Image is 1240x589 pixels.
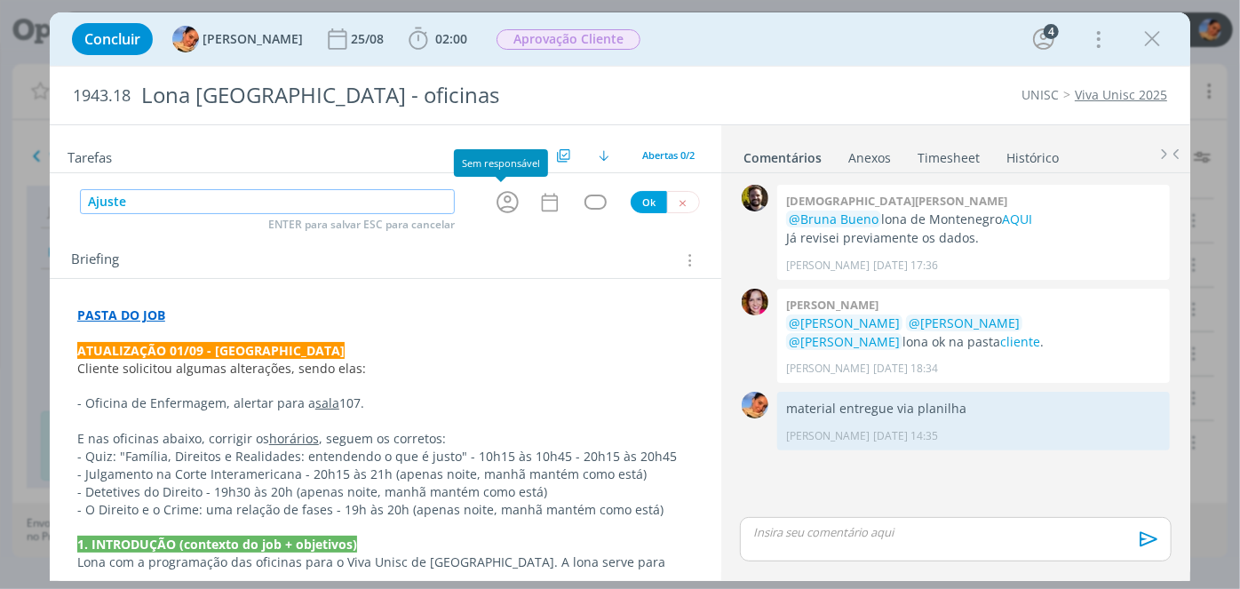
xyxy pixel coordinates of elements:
div: 25/08 [351,33,387,45]
span: @[PERSON_NAME] [789,314,900,331]
p: - Julgamento na Corte Interamericana - 20h15 às 21h (apenas noite, manhã mantém como está) [77,466,694,483]
div: 4 [1044,24,1059,39]
p: E nas oficinas abaixo, corrigir os , seguem os corretos: [77,430,694,448]
div: Lona [GEOGRAPHIC_DATA] - oficinas [134,74,704,117]
span: 1943.18 [73,86,131,106]
strong: ATUALIZAÇÃO 01/09 - [GEOGRAPHIC_DATA] [77,342,345,359]
span: ENTER para salvar ESC para cancelar [268,218,455,232]
span: [DATE] 17:36 [873,258,938,274]
button: Aprovação Cliente [496,28,641,51]
a: Histórico [1006,141,1060,167]
img: L [172,26,199,52]
p: [PERSON_NAME] [786,258,870,274]
u: sala [315,394,339,411]
div: Anexos [848,149,891,167]
button: 02:00 [404,25,472,53]
p: - O Direito e o Crime: uma relação de fases - 19h às 20h (apenas noite, manhã mantém como está) [77,501,694,519]
button: Ok [631,191,667,213]
u: horários [269,430,319,447]
span: [DATE] 18:34 [873,361,938,377]
button: 4 [1029,25,1058,53]
div: dialog [50,12,1190,581]
button: L[PERSON_NAME] [172,26,303,52]
img: L [742,392,768,418]
p: - Oficina de Enfermagem, alertar para a 107. [77,394,694,412]
span: Briefing [71,249,119,272]
p: material entregue via planilha [786,400,1161,418]
p: lona de Montenegro [786,211,1161,228]
a: Comentários [743,141,823,167]
span: [PERSON_NAME] [203,33,303,45]
img: C [742,185,768,211]
b: [DEMOGRAPHIC_DATA][PERSON_NAME] [786,193,1007,209]
p: lona ok na pasta . [786,314,1161,351]
p: - Detetives do Direito - 19h30 às 20h (apenas noite, manhã mantém como está) [77,483,694,501]
span: 02:00 [435,30,467,47]
span: Aprovação Cliente [497,29,640,50]
a: UNISC [1021,86,1059,103]
span: @[PERSON_NAME] [909,314,1020,331]
span: Tarefas [68,145,112,166]
a: AQUI [1002,211,1032,227]
a: Timesheet [917,141,981,167]
div: Sem responsável [454,149,548,177]
p: - Quiz: "Família, Direitos e Realidades: entendendo o que é justo" - 10h15 às 10h45 - 20h15 às 20h45 [77,448,694,466]
span: Concluir [84,32,140,46]
p: [PERSON_NAME] [786,428,870,444]
a: Viva Unisc 2025 [1075,86,1167,103]
img: B [742,289,768,315]
span: Abertas 0/2 [642,148,695,162]
a: cliente [1000,333,1040,350]
span: @[PERSON_NAME] [789,333,900,350]
span: Cliente solicitou algumas alterações, sendo elas: [77,360,366,377]
span: [DATE] 14:35 [873,428,938,444]
img: arrow-down.svg [599,150,609,161]
span: @Bruna Bueno [789,211,878,227]
button: Concluir [72,23,153,55]
b: [PERSON_NAME] [786,297,878,313]
p: [PERSON_NAME] [786,361,870,377]
span: Lona com a programação das oficinas para o Viva Unisc de [GEOGRAPHIC_DATA]. A lona serve para inf... [77,553,669,588]
a: PASTA DO JOB [77,306,165,323]
p: Já revisei previamente os dados. [786,229,1161,247]
strong: 1. INTRODUÇÃO (contexto do job + objetivos) [77,536,357,553]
